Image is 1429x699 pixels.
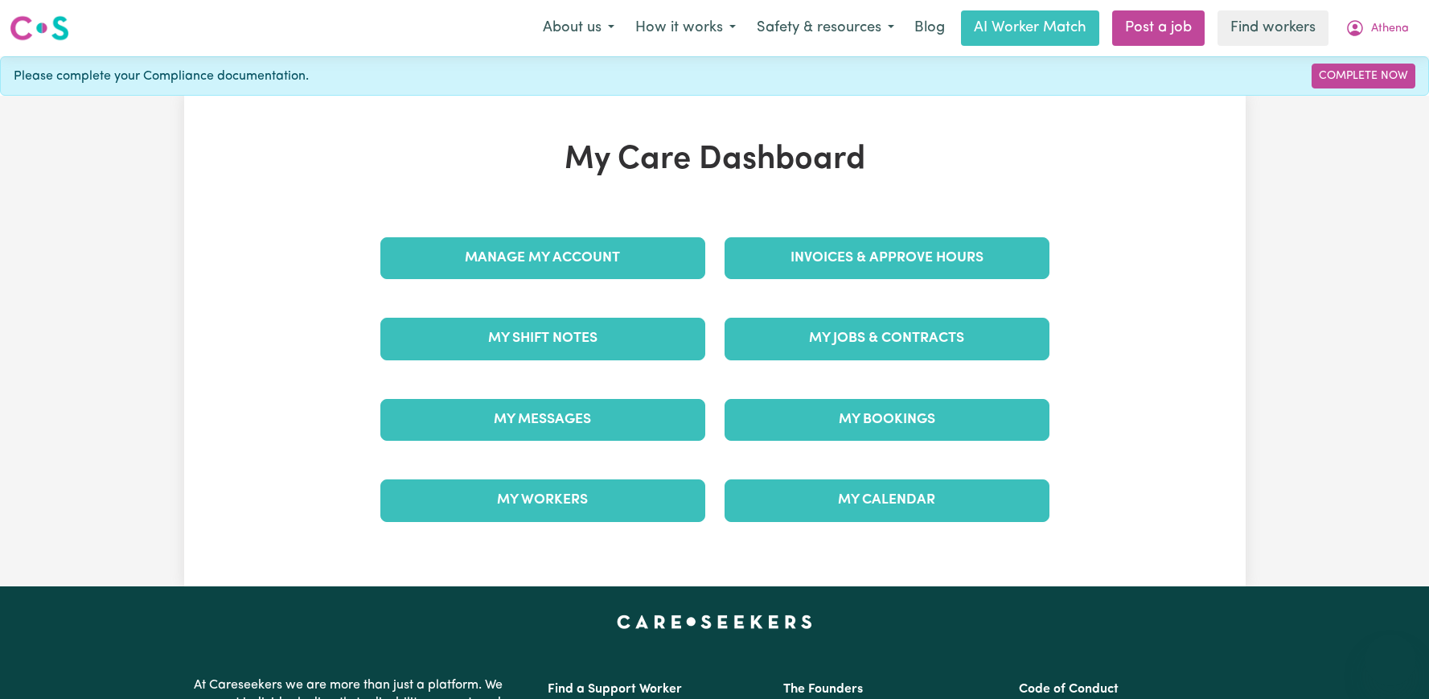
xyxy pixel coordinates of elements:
[1371,20,1409,38] span: Athena
[725,318,1049,360] a: My Jobs & Contracts
[380,237,705,279] a: Manage My Account
[1312,64,1415,88] a: Complete Now
[1019,683,1119,696] a: Code of Conduct
[1112,10,1205,46] a: Post a job
[14,67,309,86] span: Please complete your Compliance documentation.
[1365,635,1416,686] iframe: Button to launch messaging window
[1335,11,1419,45] button: My Account
[725,237,1049,279] a: Invoices & Approve Hours
[380,479,705,521] a: My Workers
[371,141,1059,179] h1: My Care Dashboard
[548,683,682,696] a: Find a Support Worker
[532,11,625,45] button: About us
[10,10,69,47] a: Careseekers logo
[746,11,905,45] button: Safety & resources
[725,479,1049,521] a: My Calendar
[10,14,69,43] img: Careseekers logo
[617,615,812,628] a: Careseekers home page
[380,399,705,441] a: My Messages
[725,399,1049,441] a: My Bookings
[783,683,863,696] a: The Founders
[625,11,746,45] button: How it works
[961,10,1099,46] a: AI Worker Match
[380,318,705,360] a: My Shift Notes
[1218,10,1328,46] a: Find workers
[905,10,955,46] a: Blog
